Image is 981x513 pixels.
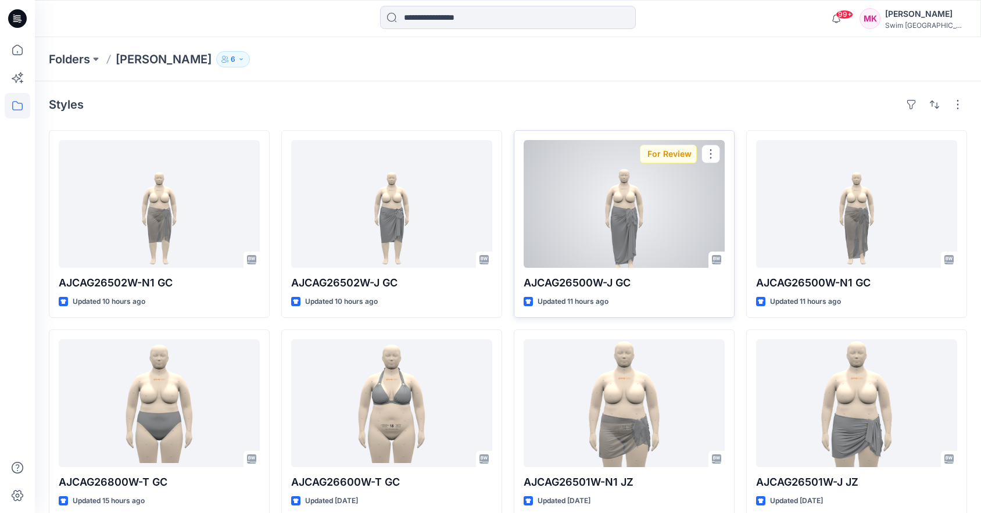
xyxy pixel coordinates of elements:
div: [PERSON_NAME] [885,7,966,21]
a: AJCAG26501W-J JZ [756,339,957,467]
div: MK [860,8,880,29]
p: AJCAG26800W-T GC [59,474,260,490]
button: 6 [216,51,250,67]
p: Updated 10 hours ago [305,296,378,308]
a: Folders [49,51,90,67]
p: AJCAG26501W-J JZ [756,474,957,490]
p: Updated [DATE] [770,495,823,507]
a: AJCAG26800W-T GC [59,339,260,467]
p: AJCAG26501W-N1 JZ [524,474,725,490]
p: AJCAG26502W-J GC [291,275,492,291]
a: AJCAG26500W-J GC [524,140,725,268]
a: AJCAG26502W-N1 GC [59,140,260,268]
p: AJCAG26500W-J GC [524,275,725,291]
p: Updated 11 hours ago [538,296,608,308]
h4: Styles [49,98,84,112]
a: AJCAG26600W-T GC [291,339,492,467]
p: AJCAG26502W-N1 GC [59,275,260,291]
p: Updated [DATE] [538,495,590,507]
p: [PERSON_NAME] [116,51,212,67]
p: Updated [DATE] [305,495,358,507]
p: 6 [231,53,235,66]
a: AJCAG26502W-J GC [291,140,492,268]
p: AJCAG26500W-N1 GC [756,275,957,291]
p: AJCAG26600W-T GC [291,474,492,490]
span: 99+ [836,10,853,19]
p: Updated 10 hours ago [73,296,145,308]
div: Swim [GEOGRAPHIC_DATA] [885,21,966,30]
a: AJCAG26501W-N1 JZ [524,339,725,467]
p: Updated 11 hours ago [770,296,841,308]
a: AJCAG26500W-N1 GC [756,140,957,268]
p: Updated 15 hours ago [73,495,145,507]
